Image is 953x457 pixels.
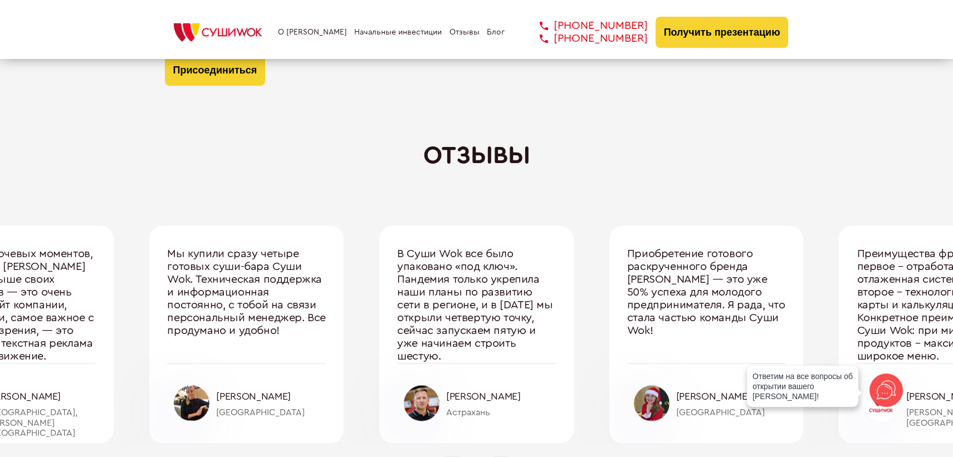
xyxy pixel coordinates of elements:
div: В Суши Wok все было упаковано «под ключ». Пандемия только укрепила наши планы по развитию сети в ... [397,248,556,363]
div: Мы купили сразу четыре готовых суши-бара Суши Wok. Техническая поддержка и информационная постоян... [167,248,326,363]
a: Блог [487,28,505,37]
button: Получить презентацию [656,17,789,48]
div: Ответим на все вопросы об открытии вашего [PERSON_NAME]! [747,366,858,407]
div: Астрахань [446,407,556,417]
img: СУШИWOK [165,20,271,45]
div: [PERSON_NAME] [216,391,326,402]
div: [PERSON_NAME] [446,391,556,402]
div: [GEOGRAPHIC_DATA] [216,407,326,417]
a: [PHONE_NUMBER] [523,19,648,32]
a: [PHONE_NUMBER] [523,32,648,45]
div: [GEOGRAPHIC_DATA] [676,407,786,417]
button: Присоединиться [165,55,266,86]
div: Приобретение готового раскрученного бренда [PERSON_NAME] — это уже 50% успеха для молодого предпр... [627,248,786,363]
div: [PERSON_NAME] [676,391,786,402]
a: О [PERSON_NAME] [278,28,347,37]
a: Отзывы [449,28,480,37]
a: Начальные инвестиции [354,28,442,37]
